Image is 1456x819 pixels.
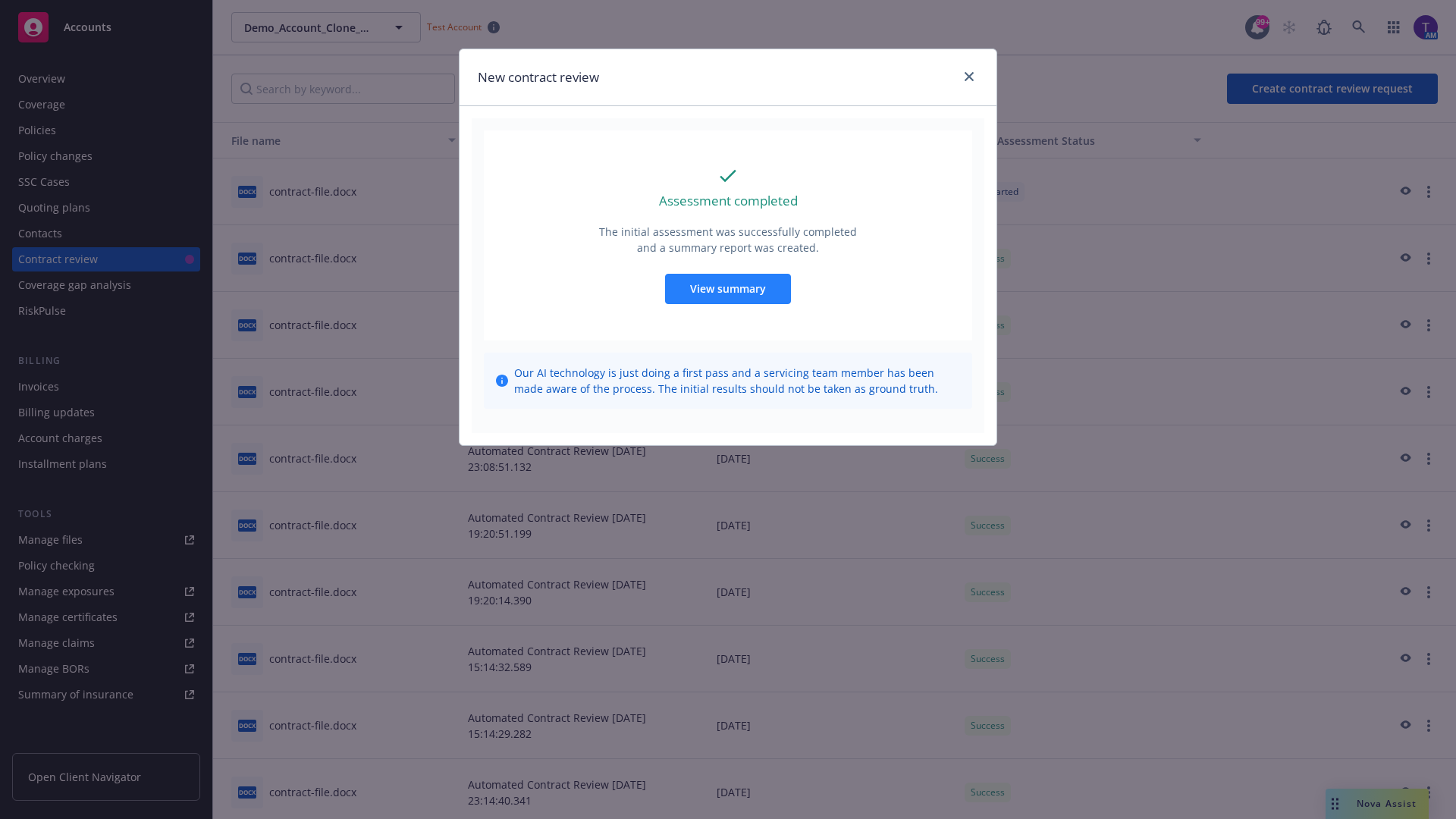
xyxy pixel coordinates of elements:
a: close [960,67,978,86]
p: The initial assessment was successfully completed and a summary report was created. [598,224,858,256]
span: View summary [690,281,766,296]
h1: New contract review [478,67,599,87]
span: Our AI technology is just doing a first pass and a servicing team member has been made aware of t... [514,365,960,397]
p: Assessment completed [659,191,798,211]
button: View summary [665,274,791,304]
